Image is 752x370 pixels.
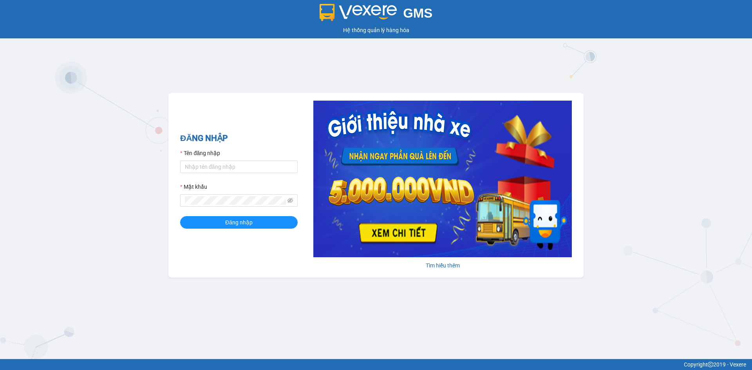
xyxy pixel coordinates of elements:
div: Hệ thống quản lý hàng hóa [2,26,750,34]
input: Tên đăng nhập [180,161,298,173]
span: Đăng nhập [225,218,253,227]
div: Tìm hiểu thêm [313,261,572,270]
img: logo 2 [320,4,397,21]
label: Tên đăng nhập [180,149,220,157]
img: banner-0 [313,101,572,257]
input: Mật khẩu [185,196,286,205]
div: Copyright 2019 - Vexere [6,360,746,369]
span: copyright [708,362,713,367]
span: eye-invisible [287,198,293,203]
a: GMS [320,12,433,18]
label: Mật khẩu [180,182,207,191]
h2: ĐĂNG NHẬP [180,132,298,145]
button: Đăng nhập [180,216,298,229]
span: GMS [403,6,432,20]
